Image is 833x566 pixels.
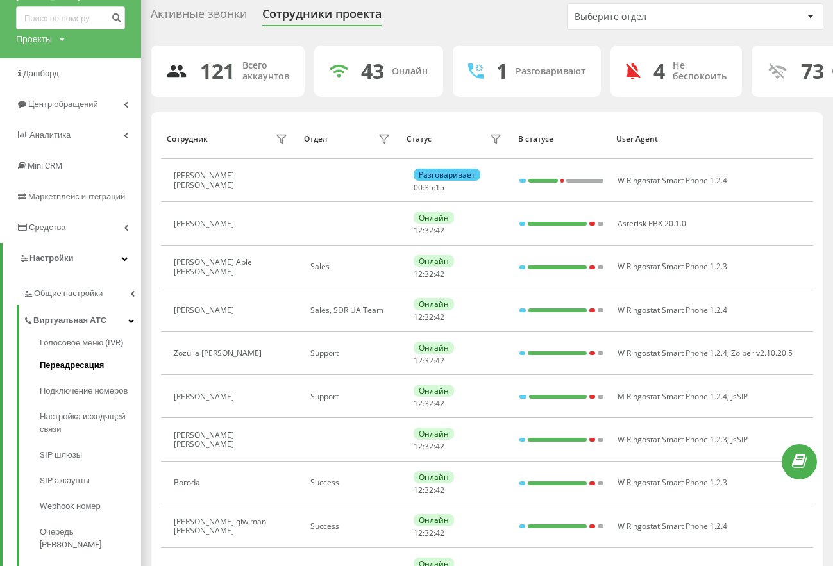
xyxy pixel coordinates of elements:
div: Sales [310,262,393,271]
span: 12 [414,355,423,366]
div: Success [310,522,393,531]
div: [PERSON_NAME] [174,392,237,401]
span: W Ringostat Smart Phone 1.2.3 [618,477,727,488]
div: Всего аккаунтов [242,60,289,82]
span: W Ringostat Smart Phone 1.2.4 [618,520,727,531]
div: : : [414,183,444,192]
span: 15 [435,182,444,193]
div: : : [414,270,444,279]
span: 42 [435,225,444,236]
a: Webhook номер [40,494,141,519]
div: : : [414,356,444,365]
div: Активные звонки [151,7,247,27]
a: Очередь [PERSON_NAME] [40,519,141,558]
span: 00 [414,182,423,193]
a: Подключение номеров [40,378,141,404]
input: Поиск по номеру [16,6,125,29]
span: W Ringostat Smart Phone 1.2.3 [618,261,727,272]
a: Переадресация [40,353,141,378]
span: 42 [435,355,444,366]
div: 4 [653,59,665,83]
span: 42 [435,485,444,495]
span: Переадресация [40,359,104,372]
span: Аналитика [29,130,71,140]
div: Support [310,349,393,358]
span: 32 [425,485,433,495]
a: Настройки [3,243,141,274]
div: : : [414,399,444,408]
div: Sales, SDR UA Team [310,306,393,315]
span: Mini CRM [28,161,62,171]
span: W Ringostat Smart Phone 1.2.4 [618,175,727,186]
span: 12 [414,485,423,495]
span: 32 [425,225,433,236]
span: 42 [435,312,444,322]
span: Asterisk PBX 20.1.0 [618,218,686,229]
div: Отдел [304,135,327,144]
span: 35 [425,182,433,193]
div: Разговаривают [516,66,585,77]
span: 12 [414,528,423,538]
span: 42 [435,441,444,452]
span: 42 [435,269,444,279]
div: Онлайн [414,385,454,397]
a: Общие настройки [23,278,141,305]
span: W Ringostat Smart Phone 1.2.4 [618,347,727,358]
span: M Ringostat Smart Phone 1.2.4 [618,391,727,402]
a: SIP шлюзы [40,442,141,468]
span: W Ringostat Smart Phone 1.2.4 [618,304,727,315]
span: Zoiper v2.10.20.5 [731,347,793,358]
span: 42 [435,398,444,409]
div: Онлайн [414,255,454,267]
div: [PERSON_NAME] [174,219,237,228]
span: Общие настройки [34,287,103,300]
a: Голосовое меню (IVR) [40,337,141,353]
div: : : [414,313,444,322]
span: Очередь [PERSON_NAME] [40,526,135,551]
span: JsSIP [731,434,748,445]
div: User Agent [616,135,807,144]
div: Онлайн [392,66,428,77]
span: Настройки [29,253,74,263]
div: : : [414,529,444,538]
div: Проекты [16,33,52,46]
span: SIP шлюзы [40,449,82,462]
div: Сотрудники проекта [262,7,382,27]
div: Boroda [174,478,203,487]
div: Онлайн [414,212,454,224]
div: : : [414,486,444,495]
span: 32 [425,355,433,366]
span: 12 [414,269,423,279]
div: Онлайн [414,298,454,310]
span: 32 [425,312,433,322]
span: 32 [425,269,433,279]
span: 32 [425,398,433,409]
div: Zozulia [PERSON_NAME] [174,349,265,358]
div: 43 [361,59,384,83]
span: 12 [414,312,423,322]
div: [PERSON_NAME] [174,306,237,315]
a: Настройка исходящей связи [40,404,141,442]
div: : : [414,226,444,235]
span: 12 [414,398,423,409]
div: Онлайн [414,342,454,354]
span: Настройка исходящей связи [40,410,135,436]
span: 32 [425,528,433,538]
span: W Ringostat Smart Phone 1.2.3 [618,434,727,445]
div: В статусе [518,135,604,144]
div: 121 [200,59,235,83]
span: Виртуальная АТС [33,314,106,327]
span: Голосовое меню (IVR) [40,337,124,349]
span: Дашборд [23,69,59,78]
div: Разговаривает [414,169,480,181]
span: Средства [29,222,66,232]
div: Онлайн [414,514,454,526]
div: Success [310,478,393,487]
div: [PERSON_NAME] [PERSON_NAME] [174,171,272,190]
span: JsSIP [731,391,748,402]
span: 32 [425,441,433,452]
span: Маркетплейс интеграций [28,192,125,201]
div: [PERSON_NAME] [PERSON_NAME] [174,431,272,449]
div: Выберите отдел [575,12,728,22]
a: Виртуальная АТС [23,305,141,332]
